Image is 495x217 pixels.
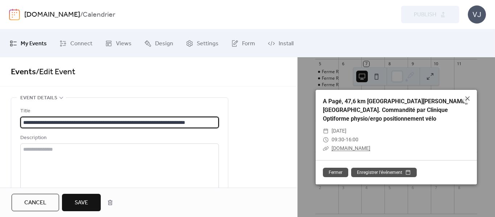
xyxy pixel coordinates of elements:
a: Settings [180,32,224,54]
div: Description [20,134,217,142]
b: / [80,8,83,22]
span: Install [279,38,294,49]
a: Design [139,32,179,54]
a: Events [11,64,36,80]
span: / Edit Event [36,64,75,80]
img: logo [9,9,20,20]
a: Views [100,32,137,54]
span: Cancel [24,199,46,207]
span: 09:30 [332,137,344,142]
a: A Pagé, 47,6 km [GEOGRAPHIC_DATA][PERSON_NAME], [GEOGRAPHIC_DATA]. Commandité par Clinique Optifo... [323,98,468,122]
button: Save [62,194,101,211]
span: Form [242,38,255,49]
span: 16:00 [346,137,358,142]
span: Connect [70,38,92,49]
button: Enregistrer l'événement [351,168,417,177]
span: [DATE] [332,127,346,135]
span: My Events [21,38,47,49]
div: ​ [323,127,329,135]
a: Form [226,32,261,54]
span: Settings [197,38,219,49]
div: Title [20,107,217,116]
a: My Events [4,32,52,54]
a: Install [262,32,299,54]
span: Design [155,38,173,49]
button: Fermer [323,168,348,177]
span: Event details [20,94,57,103]
div: ​ [323,144,329,153]
span: Views [116,38,132,49]
div: ​ [323,135,329,144]
a: [DOMAIN_NAME] [332,145,370,151]
b: Calendrier [83,8,115,22]
span: Save [75,199,88,207]
div: VJ [468,5,486,24]
button: Cancel [12,194,59,211]
a: Connect [54,32,98,54]
a: [DOMAIN_NAME] [24,8,80,22]
span: - [344,137,346,142]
